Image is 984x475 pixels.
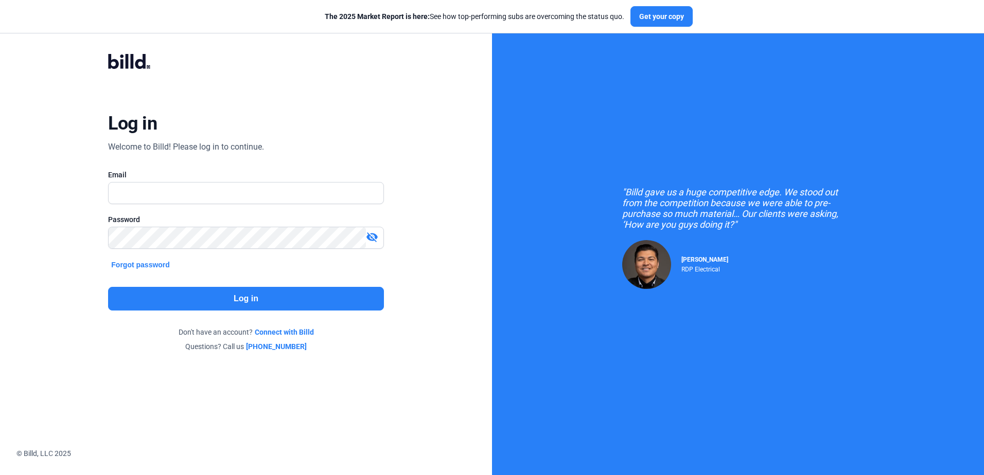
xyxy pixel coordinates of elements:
div: See how top-performing subs are overcoming the status quo. [325,11,624,22]
div: Password [108,214,383,225]
div: "Billd gave us a huge competitive edge. We stood out from the competition because we were able to... [622,187,854,230]
a: Connect with Billd [255,327,314,337]
button: Log in [108,287,383,310]
div: Don't have an account? [108,327,383,337]
div: Log in [108,112,157,135]
img: Raul Pacheco [622,240,671,289]
span: [PERSON_NAME] [681,256,728,263]
button: Forgot password [108,259,173,270]
div: Email [108,170,383,180]
button: Get your copy [630,6,693,27]
a: [PHONE_NUMBER] [246,341,307,352]
span: The 2025 Market Report is here: [325,12,430,21]
mat-icon: visibility_off [366,231,378,243]
div: Questions? Call us [108,341,383,352]
div: RDP Electrical [681,263,728,273]
div: Welcome to Billd! Please log in to continue. [108,141,264,153]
